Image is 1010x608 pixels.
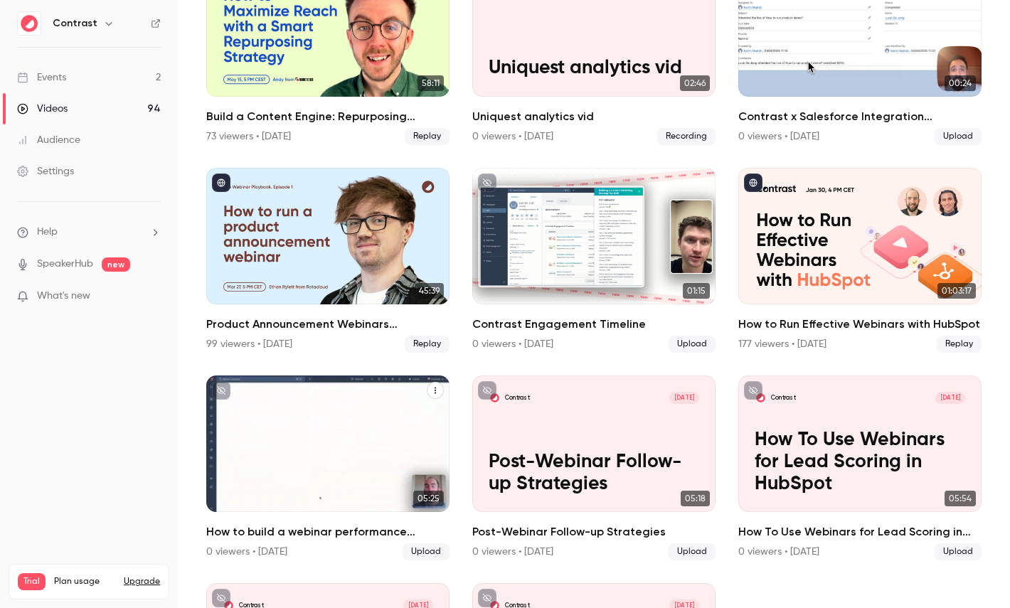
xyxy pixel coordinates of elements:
h2: Uniquest analytics vid [472,108,716,125]
div: 0 viewers • [DATE] [738,545,819,559]
a: 05:25How to build a webinar performance dashboard in HubSpot0 viewers • [DATE]Upload [206,375,450,560]
span: 58:11 [418,75,444,91]
a: SpeakerHub [37,257,93,272]
p: Post-Webinar Follow-up Strategies [489,452,699,496]
span: new [102,257,130,272]
a: How To Use Webinars for Lead Scoring in HubSpotContrast[DATE]How To Use Webinars for Lead Scoring... [738,375,982,560]
span: Replay [405,336,450,353]
p: How To Use Webinars for Lead Scoring in HubSpot [755,430,965,496]
button: unpublished [212,381,230,400]
p: Contrast [505,394,530,402]
li: How to Run Effective Webinars with HubSpot [738,168,982,353]
h2: Build a Content Engine: Repurposing Strategies for SaaS Teams [206,108,450,125]
li: How To Use Webinars for Lead Scoring in HubSpot [738,375,982,560]
h2: How to Run Effective Webinars with HubSpot [738,316,982,333]
span: 01:15 [683,283,710,299]
button: Upgrade [124,576,160,587]
button: published [744,174,762,192]
a: 01:03:17How to Run Effective Webinars with HubSpot177 viewers • [DATE]Replay [738,168,982,353]
li: Product Announcement Webinars Reinvented [206,168,450,353]
li: Post-Webinar Follow-up Strategies [472,375,716,560]
span: 05:18 [681,491,710,506]
span: Upload [935,128,982,145]
button: unpublished [212,589,230,607]
h2: Product Announcement Webinars Reinvented [206,316,450,333]
li: Contrast Engagement Timeline [472,168,716,353]
div: 99 viewers • [DATE] [206,337,292,351]
div: 0 viewers • [DATE] [472,337,553,351]
div: 0 viewers • [DATE] [738,129,819,144]
div: Settings [17,164,74,178]
span: 05:54 [945,491,976,506]
div: 0 viewers • [DATE] [472,545,553,559]
h6: Contrast [53,16,97,31]
span: Recording [657,128,716,145]
button: unpublished [478,174,496,192]
span: Replay [937,336,982,353]
div: Audience [17,133,80,147]
div: 0 viewers • [DATE] [206,545,287,559]
span: Replay [405,128,450,145]
p: Uniquest analytics vid [489,58,699,80]
span: [DATE] [669,392,699,404]
div: 73 viewers • [DATE] [206,129,291,144]
span: Upload [403,543,450,560]
span: Upload [669,336,716,353]
span: [DATE] [935,392,965,404]
h2: Post-Webinar Follow-up Strategies [472,523,716,540]
button: unpublished [478,589,496,607]
button: unpublished [744,381,762,400]
span: Upload [935,543,982,560]
a: Post-Webinar Follow-up StrategiesContrast[DATE]Post-Webinar Follow-up Strategies05:18Post-Webinar... [472,375,716,560]
span: 02:46 [680,75,710,91]
img: Contrast [18,12,41,35]
li: help-dropdown-opener [17,225,161,240]
div: 0 viewers • [DATE] [472,129,553,144]
div: Events [17,70,66,85]
h2: Contrast x Salesforce Integration Announcement [738,108,982,125]
span: Trial [18,573,46,590]
div: 177 viewers • [DATE] [738,337,826,351]
button: unpublished [478,381,496,400]
p: Contrast [771,394,796,402]
div: Videos [17,102,68,116]
span: What's new [37,289,90,304]
a: 45:39Product Announcement Webinars Reinvented99 viewers • [DATE]Replay [206,168,450,353]
button: published [212,174,230,192]
span: Help [37,225,58,240]
li: How to build a webinar performance dashboard in HubSpot [206,375,450,560]
h2: Contrast Engagement Timeline [472,316,716,333]
span: 05:25 [413,491,444,506]
a: 01:15Contrast Engagement Timeline0 viewers • [DATE]Upload [472,168,716,353]
span: 01:03:17 [937,283,976,299]
h2: How To Use Webinars for Lead Scoring in HubSpot [738,523,982,540]
span: Plan usage [54,576,115,587]
span: Upload [669,543,716,560]
span: 45:39 [415,283,444,299]
span: 00:24 [945,75,976,91]
h2: How to build a webinar performance dashboard in HubSpot [206,523,450,540]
